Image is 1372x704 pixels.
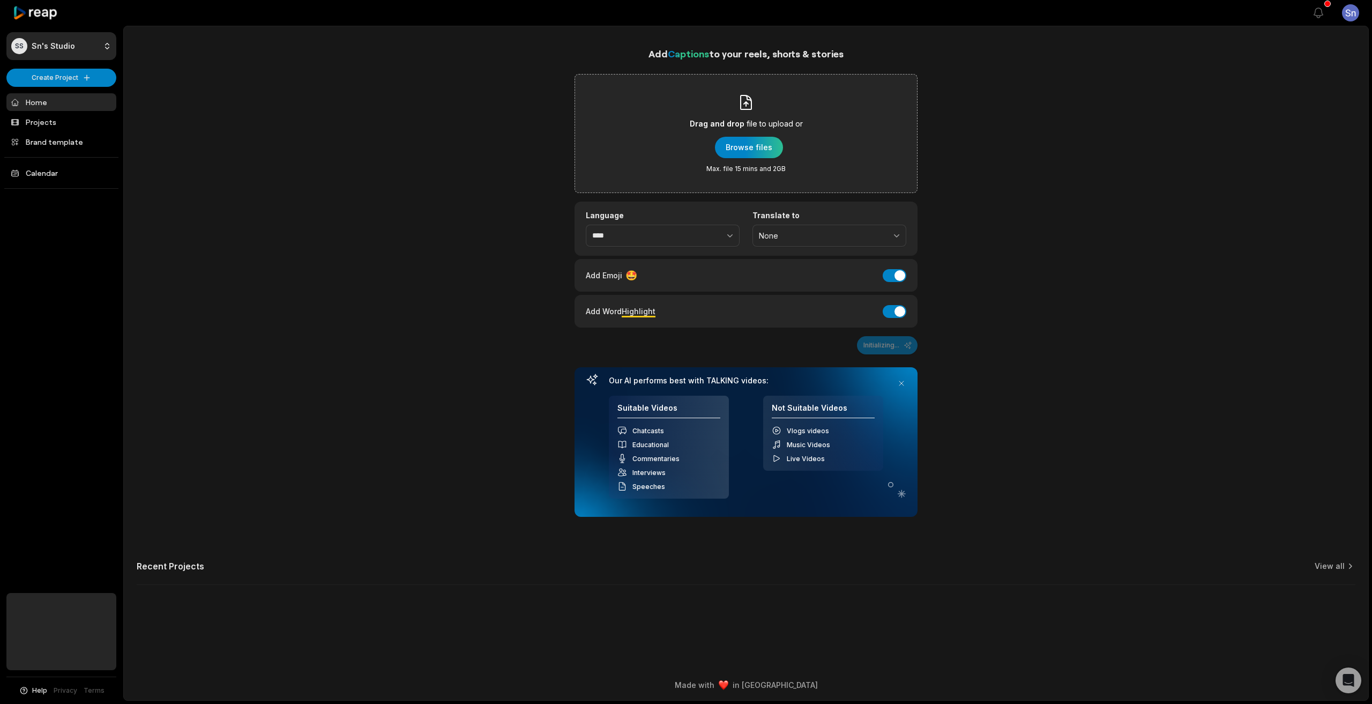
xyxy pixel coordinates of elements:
[632,427,664,435] span: Chatcasts
[752,211,906,220] label: Translate to
[752,225,906,247] button: None
[787,455,825,463] span: Live Videos
[706,165,786,173] span: Max. file 15 mins and 2GB
[772,403,875,419] h4: Not Suitable Videos
[6,113,116,131] a: Projects
[586,211,740,220] label: Language
[632,469,666,477] span: Interviews
[787,441,830,449] span: Music Videos
[6,93,116,111] a: Home
[625,268,637,283] span: 🤩
[715,137,783,158] button: Drag and dropfile to upload orMax. file 15 mins and 2GB
[609,376,883,386] h3: Our AI performs best with TALKING videos:
[617,403,720,419] h4: Suitable Videos
[690,117,744,130] span: Drag and drop
[622,307,655,316] span: Highlight
[32,686,47,695] span: Help
[11,38,27,54] div: SS
[137,561,204,572] h2: Recent Projects
[759,231,885,241] span: None
[19,686,47,695] button: Help
[668,48,709,60] span: Captions
[632,483,665,491] span: Speeches
[32,41,75,51] p: Sn's Studio
[133,679,1359,691] div: Made with in [GEOGRAPHIC_DATA]
[6,69,116,87] button: Create Project
[632,441,669,449] span: Educational
[84,686,105,695] a: Terms
[787,427,829,435] span: Vlogs videos
[632,455,680,463] span: Commentaries
[1315,561,1345,572] a: View all
[586,304,655,318] div: Add Word
[1336,668,1361,693] div: Open Intercom Messenger
[6,133,116,151] a: Brand template
[747,117,803,130] span: file to upload or
[6,164,116,182] a: Calendar
[586,270,622,281] span: Add Emoji
[54,686,77,695] a: Privacy
[575,46,918,61] h1: Add to your reels, shorts & stories
[719,680,728,690] img: heart emoji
